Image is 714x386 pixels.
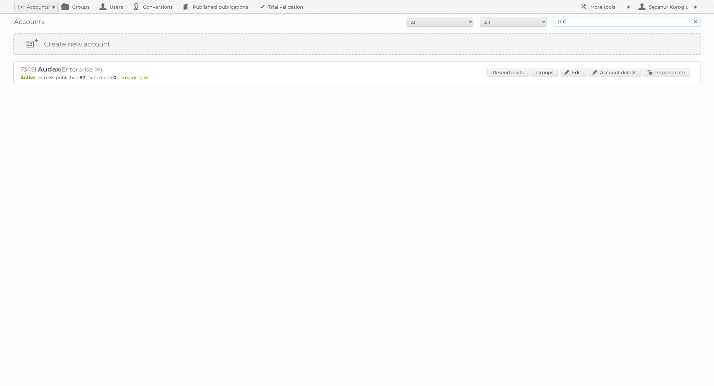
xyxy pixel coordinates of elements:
a: Create new account [14,34,700,54]
a: Impersonate [643,68,690,77]
a: Edit [560,68,587,77]
a: Groups [531,68,559,77]
span: Active [20,75,37,81]
strong: ∞ [48,75,53,81]
strong: 0 [113,75,117,81]
strong: 87 [80,75,86,81]
strong: ∞ [144,75,148,81]
h2: Accounts [27,4,49,10]
h2: 73451: (Enterprise ∞) [20,65,254,74]
a: Resend invite [487,68,530,77]
h2: More tools [590,4,624,10]
h2: Sedanur Koroglu [647,4,691,10]
a: Account details [588,68,642,77]
span: remaining: [118,75,148,81]
p: max: - published: - scheduled: - [20,75,694,81]
span: Audax [38,65,60,73]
